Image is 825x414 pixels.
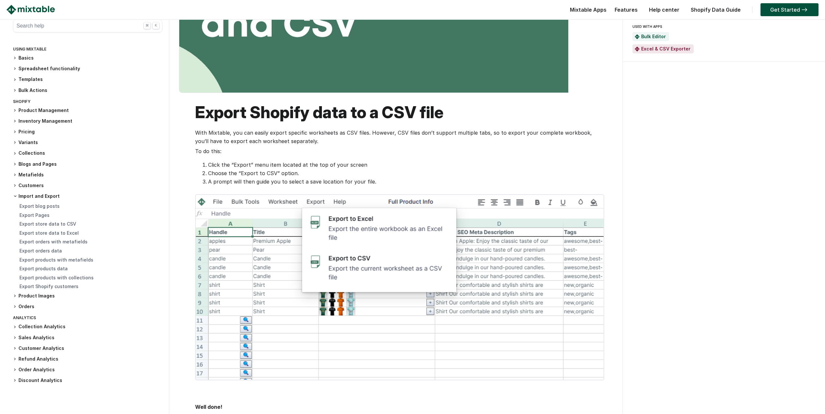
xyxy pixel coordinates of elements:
[19,239,88,244] a: Export orders with metafields
[13,107,162,114] h3: Product Management
[13,98,162,107] div: Shopify
[144,22,151,29] div: ⌘
[19,248,62,253] a: Export orders data
[208,177,603,186] li: A prompt will then guide you to select a save location for your file.
[13,172,162,178] h3: Metafields
[567,5,607,18] div: Mixtable Apps
[195,194,604,380] img: export shopify data in csv
[19,257,93,263] a: Export products with metafields
[13,314,162,323] div: Analytics
[688,6,744,13] a: Shopify Data Guide
[641,34,666,39] a: Bulk Editor
[208,169,603,177] li: Choose the “Export to CSV” option.
[19,212,50,218] a: Export Pages
[13,334,162,341] h3: Sales Analytics
[19,266,68,271] a: Export products data
[13,377,162,384] h3: Discount Analytics
[635,34,640,39] img: Mixtable Spreadsheet Bulk Editor App
[195,404,222,410] strong: Well done!
[208,161,603,169] li: Click the “Export” menu item located at the top of your screen
[632,23,813,30] div: USED WITH APPS
[635,47,640,51] img: Mixtable Excel & CSV Exporter App
[195,129,603,145] p: With Mixtable, you can easily export specific worksheets as CSV files. However, CSV files don’t s...
[13,76,162,83] h3: Templates
[13,345,162,352] h3: Customer Analytics
[13,129,162,135] h3: Pricing
[19,221,76,227] a: Export store data to CSV
[13,161,162,168] h3: Blogs and Pages
[646,6,683,13] a: Help center
[19,203,60,209] a: Export blog posts
[760,3,819,16] a: Get Started
[13,323,162,330] h3: Collection Analytics
[13,293,162,299] h3: Product Images
[13,193,162,199] h3: Import and Export
[13,55,162,62] h3: Basics
[13,182,162,189] h3: Customers
[195,103,603,122] h1: Export Shopify data to a CSV file
[13,65,162,72] h3: Spreadsheet functionality
[13,45,162,55] div: Using Mixtable
[195,147,603,155] p: To do this:
[13,150,162,157] h3: Collections
[19,284,78,289] a: Export Shopify customers
[152,22,159,29] div: K
[611,6,641,13] a: Features
[13,366,162,373] h3: Order Analytics
[6,5,55,15] img: Mixtable logo
[13,87,162,94] h3: Bulk Actions
[13,118,162,125] h3: Inventory Management
[19,230,79,236] a: Export store data to Excel
[13,356,162,363] h3: Refund Analytics
[13,303,162,310] h3: Orders
[13,19,162,32] button: Search help ⌘ K
[13,139,162,146] h3: Variants
[800,8,809,12] img: arrow-right.svg
[19,275,94,280] a: Export products with collections
[641,46,690,51] a: Excel & CSV Exporter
